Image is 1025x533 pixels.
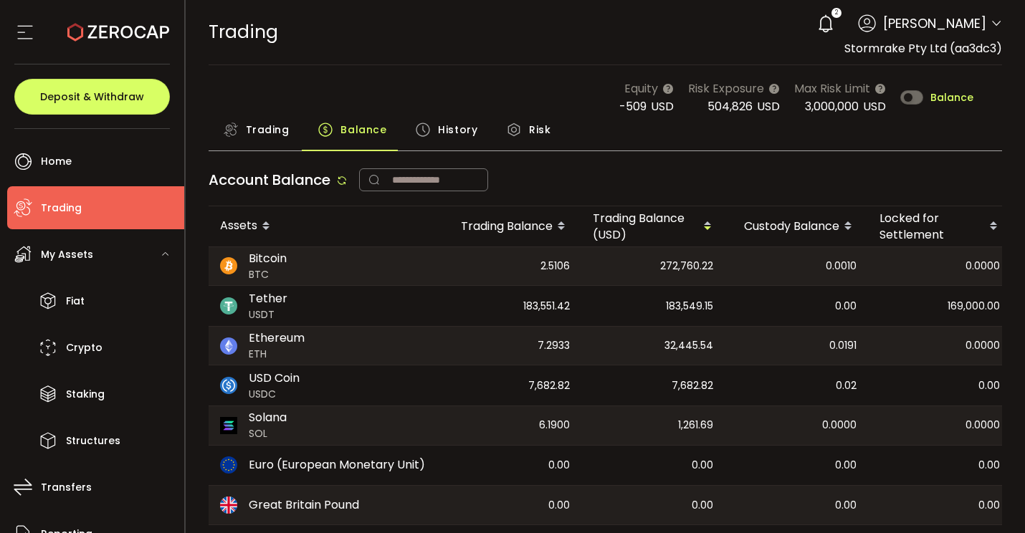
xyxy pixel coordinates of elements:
span: 2 [835,8,838,18]
span: 272,760.22 [660,258,713,274]
span: 183,551.42 [523,298,570,314]
span: 0.00 [978,457,1000,474]
span: 0.00 [978,378,1000,394]
span: Solana [249,409,287,426]
span: Home [41,151,72,172]
span: 7.2933 [538,337,570,354]
div: Assets [209,214,438,239]
span: Balance [340,115,386,144]
span: Crypto [66,337,102,358]
span: 0.00 [835,497,857,514]
span: Trading [41,198,82,219]
span: History [438,115,477,144]
span: 0.00 [548,497,570,514]
span: 0.00 [835,457,857,474]
span: 0.00 [548,457,570,474]
span: SOL [249,426,287,441]
span: Equity [624,80,658,97]
span: Staking [66,384,105,405]
span: Tether [249,290,287,307]
span: Ethereum [249,330,305,347]
span: ETH [249,347,305,362]
img: sol_portfolio.png [220,417,237,434]
span: 1,261.69 [678,417,713,433]
span: 504,826 [707,98,753,115]
span: USDC [249,387,300,402]
span: Bitcoin [249,250,287,267]
span: Transfers [41,477,92,498]
div: Custody Balance [725,214,868,239]
span: 183,549.15 [666,298,713,314]
span: Risk [529,115,550,144]
span: 0.00 [692,457,713,474]
span: 0.0000 [966,258,1000,274]
div: Locked for Settlement [868,210,1011,243]
span: 0.0000 [822,417,857,433]
span: Max Risk Limit [794,80,870,97]
img: eur_portfolio.svg [220,456,237,474]
span: Great Britain Pound [249,496,359,514]
span: Balance [930,92,973,102]
span: 0.00 [835,298,857,314]
iframe: Chat Widget [953,464,1025,533]
div: Trading Balance [438,214,581,239]
span: Structures [66,431,120,451]
span: 3,000,000 [805,98,859,115]
span: Account Balance [209,170,330,190]
span: Stormrake Pty Ltd (aa3dc3) [844,40,1002,57]
span: Deposit & Withdraw [40,92,144,102]
span: My Assets [41,244,93,265]
span: USDT [249,307,287,322]
span: Trading [246,115,290,144]
span: 169,000.00 [948,298,1000,314]
span: [PERSON_NAME] [883,14,986,33]
span: 32,445.54 [664,337,713,354]
span: USD [651,98,674,115]
span: 0.0010 [826,258,857,274]
span: 0.0000 [966,417,1000,433]
img: btc_portfolio.svg [220,257,237,274]
img: gbp_portfolio.svg [220,496,237,514]
span: USD Coin [249,370,300,387]
span: 7,682.82 [528,378,570,394]
span: Euro (European Monetary Unit) [249,456,425,474]
span: USD [863,98,886,115]
span: 0.0191 [829,337,857,354]
span: 0.02 [836,378,857,394]
span: BTC [249,267,287,282]
img: eth_portfolio.svg [220,337,237,355]
button: Deposit & Withdraw [14,79,170,115]
span: Risk Exposure [688,80,764,97]
span: 0.0000 [966,337,1000,354]
span: 0.00 [692,497,713,514]
span: 6.1900 [539,417,570,433]
span: Fiat [66,291,85,312]
span: Trading [209,19,278,44]
span: -509 [619,98,647,115]
span: 2.5106 [540,258,570,274]
div: Trading Balance (USD) [581,210,725,243]
span: USD [757,98,780,115]
img: usdt_portfolio.svg [220,297,237,314]
img: usdc_portfolio.svg [220,377,237,394]
span: 7,682.82 [672,378,713,394]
